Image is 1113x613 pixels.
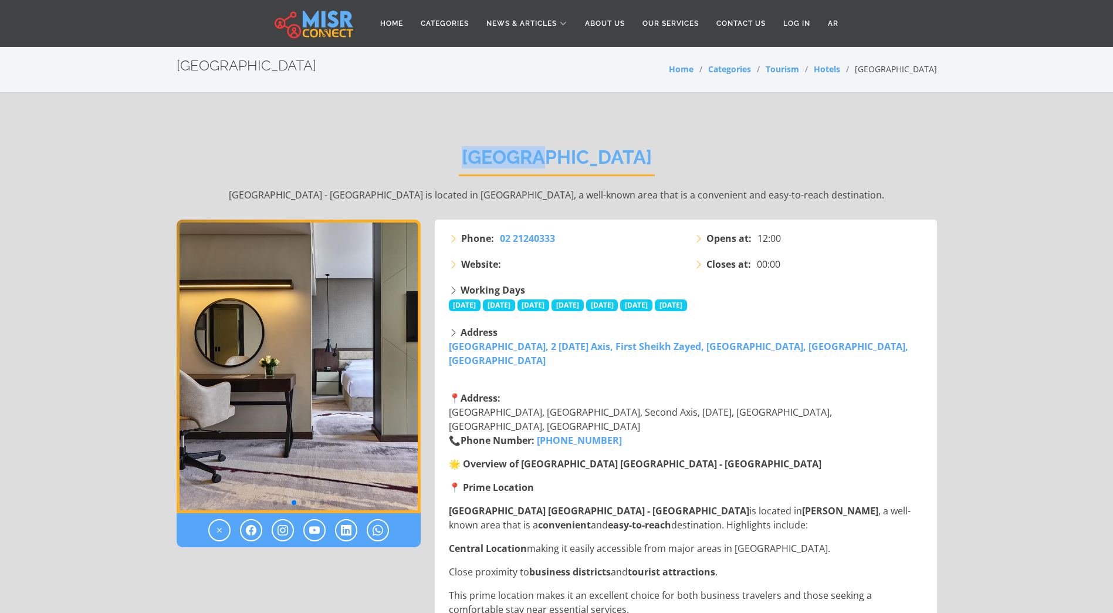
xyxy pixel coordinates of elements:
[608,518,671,531] strong: easy-to-reach
[819,12,847,35] a: AR
[177,220,421,513] img: Crowne Plaza
[628,565,715,578] strong: tourist attractions
[449,457,821,470] strong: 🌟 Overview of [GEOGRAPHIC_DATA] [GEOGRAPHIC_DATA] - [GEOGRAPHIC_DATA]
[461,231,494,245] strong: Phone:
[500,232,555,245] span: 02 21240333
[301,500,306,505] span: Go to slide 4
[706,257,751,271] strong: Closes at:
[757,257,780,271] span: 00:00
[449,565,925,579] p: Close proximity to and .
[461,434,534,447] strong: Phone Number:
[459,146,655,176] h2: [GEOGRAPHIC_DATA]
[529,565,611,578] strong: business districts
[449,542,527,555] strong: Central Location
[814,63,840,75] a: Hotels
[292,500,296,505] span: Go to slide 3
[708,63,751,75] a: Categories
[461,257,501,271] strong: Website:
[486,18,557,29] span: News & Articles
[449,504,749,517] strong: [GEOGRAPHIC_DATA] [GEOGRAPHIC_DATA] - [GEOGRAPHIC_DATA]
[634,12,708,35] a: Our Services
[449,541,925,555] p: making it easily accessible from major areas in [GEOGRAPHIC_DATA].
[620,299,652,311] span: [DATE]
[552,299,584,311] span: [DATE]
[371,12,412,35] a: Home
[774,12,819,35] a: Log in
[273,500,278,505] span: Go to slide 1
[708,12,774,35] a: Contact Us
[500,231,555,245] a: 02 21240333
[461,326,498,339] strong: Address
[177,188,937,202] p: [GEOGRAPHIC_DATA] - [GEOGRAPHIC_DATA] is located in [GEOGRAPHIC_DATA], a well-known area that is ...
[706,231,752,245] strong: Opens at:
[449,299,481,311] span: [DATE]
[449,391,925,447] p: 📍 [GEOGRAPHIC_DATA], [GEOGRAPHIC_DATA], Second Axis, [DATE], [GEOGRAPHIC_DATA], [GEOGRAPHIC_DATA]...
[275,9,353,38] img: main.misr_connect
[449,340,908,367] a: [GEOGRAPHIC_DATA], 2 [DATE] Axis, First Sheikh Zayed, [GEOGRAPHIC_DATA], [GEOGRAPHIC_DATA], [GEOG...
[310,500,315,505] span: Go to slide 5
[586,299,618,311] span: [DATE]
[537,434,622,447] a: [PHONE_NUMBER]
[576,12,634,35] a: About Us
[483,299,515,311] span: [DATE]
[669,63,693,75] a: Home
[320,500,324,505] span: Go to slide 6
[840,63,937,75] li: [GEOGRAPHIC_DATA]
[177,220,421,513] div: 3 / 6
[766,63,799,75] a: Tourism
[538,518,591,531] strong: convenient
[461,284,525,297] strong: Working Days
[517,299,550,311] span: [DATE]
[757,231,781,245] span: 12:00
[177,58,316,75] h2: [GEOGRAPHIC_DATA]
[282,500,287,505] span: Go to slide 2
[449,481,534,494] strong: 📍 Prime Location
[655,299,687,311] span: [DATE]
[461,392,500,405] strong: Address:
[478,12,576,35] a: News & Articles
[802,504,878,517] strong: [PERSON_NAME]
[449,504,925,532] p: is located in , a well-known area that is a and destination. Highlights include:
[412,12,478,35] a: Categories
